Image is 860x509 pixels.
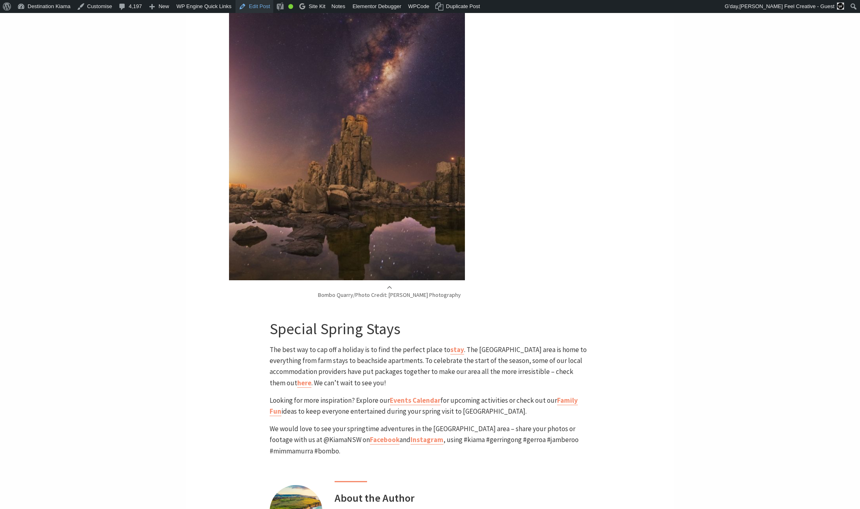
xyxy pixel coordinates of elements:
[335,492,415,504] h3: About the Author
[270,320,590,338] h3: Special Spring Stays
[288,4,293,9] div: Good
[390,396,441,405] a: Events Calendar
[450,345,464,354] a: stay
[270,423,590,457] p: We would love to see your springtime adventures in the [GEOGRAPHIC_DATA] area – share your photos...
[229,284,549,299] p: Bombo Quarry/Photo Credit: [PERSON_NAME] Photography
[270,344,590,389] p: The best way to cap off a holiday is to find the perfect place to . The [GEOGRAPHIC_DATA] area is...
[411,435,443,445] a: Instagram
[270,396,578,416] a: Family Fun
[370,435,400,444] strong: Facebook
[370,435,400,445] a: Facebook
[270,395,590,417] p: Looking for more inspiration? Explore our for upcoming activities or check out our ideas to keep ...
[411,435,443,444] strong: Instagram
[297,378,311,388] a: here
[309,3,325,9] span: Site Kit
[739,3,834,9] span: [PERSON_NAME] Feel Creative - Guest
